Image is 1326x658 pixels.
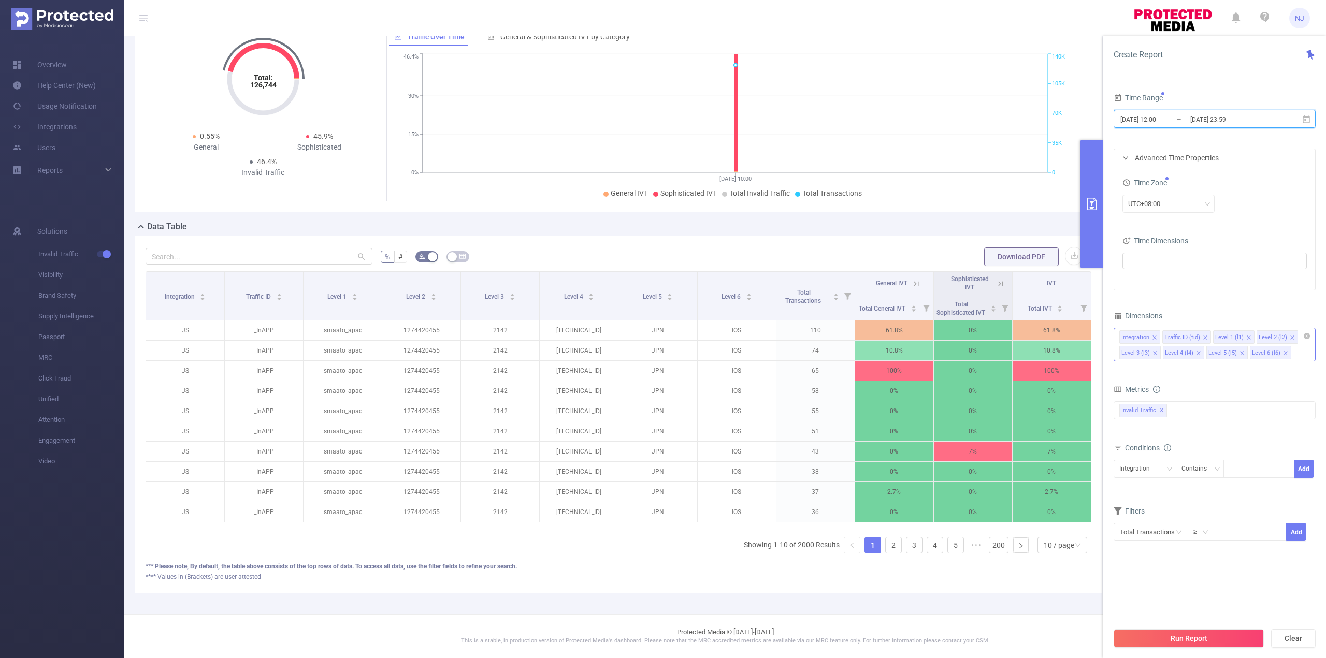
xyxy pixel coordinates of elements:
[618,341,697,360] p: JPN
[509,292,515,298] div: Sort
[461,421,539,441] p: 2142
[411,169,419,176] tspan: 0%
[1250,346,1291,359] li: Level 6 (l6)
[1283,350,1288,357] i: icon: close
[911,304,916,307] i: icon: caret-up
[776,502,855,522] p: 36
[327,293,348,300] span: Level 1
[667,292,673,295] i: icon: caret-up
[146,341,224,360] p: JS
[1013,381,1091,401] p: 0%
[927,537,943,553] a: 4
[540,320,618,340] p: [TECHNICAL_ID]
[199,292,206,298] div: Sort
[927,537,943,553] li: 4
[146,320,224,340] p: JS
[968,537,985,553] span: •••
[698,502,776,522] p: IOS
[304,502,382,522] p: smaato_apac
[855,482,933,502] p: 2.7%
[936,301,987,316] span: Total Sophisticated IVT
[618,462,697,481] p: JPN
[304,381,382,401] p: smaato_apac
[38,306,124,327] span: Supply Intelligence
[776,482,855,502] p: 37
[1153,386,1160,393] i: icon: info-circle
[225,482,303,502] p: _InAPP
[12,137,55,158] a: Users
[667,296,673,299] i: icon: caret-down
[304,482,382,502] p: smaato_apac
[246,293,272,300] span: Traffic ID
[394,33,401,40] i: icon: line-chart
[540,502,618,522] p: [TECHNICAL_ID]
[698,361,776,381] p: IOS
[776,341,855,360] p: 74
[911,304,917,310] div: Sort
[859,305,907,312] span: Total General IVT
[403,54,419,61] tspan: 46.4%
[1304,333,1310,339] i: icon: close-circle
[886,537,901,553] a: 2
[352,292,358,295] i: icon: caret-up
[1203,335,1208,341] i: icon: close
[776,401,855,421] p: 55
[38,327,124,347] span: Passport
[934,320,1012,340] p: 0%
[1121,331,1149,344] div: Integration
[1119,404,1167,417] span: Invalid Traffic
[864,537,881,553] li: 1
[38,368,124,389] span: Click Fraud
[1119,460,1157,477] div: Integration
[304,401,382,421] p: smaato_apac
[146,482,224,502] p: JS
[833,292,839,298] div: Sort
[564,293,585,300] span: Level 4
[934,502,1012,522] p: 0%
[1057,308,1063,311] i: icon: caret-down
[588,296,594,299] i: icon: caret-down
[461,442,539,461] p: 2142
[419,253,425,259] i: icon: bg-colors
[1290,335,1295,341] i: icon: close
[719,176,752,182] tspan: [DATE] 10:00
[934,381,1012,401] p: 0%
[1215,331,1244,344] div: Level 1 (l1)
[1013,341,1091,360] p: 10.8%
[1013,361,1091,381] p: 100%
[855,361,933,381] p: 100%
[802,189,862,197] span: Total Transactions
[147,221,187,233] h2: Data Table
[461,462,539,481] p: 2142
[990,308,996,311] i: icon: caret-down
[1257,330,1298,344] li: Level 2 (l2)
[1259,331,1287,344] div: Level 2 (l2)
[947,537,964,553] li: 5
[461,361,539,381] p: 2142
[431,292,437,295] i: icon: caret-up
[1246,335,1251,341] i: icon: close
[200,296,206,299] i: icon: caret-down
[1114,149,1315,167] div: icon: rightAdvanced Time Properties
[984,247,1059,266] button: Download PDF
[407,33,465,41] span: Traffic Over Time
[1114,629,1264,648] button: Run Report
[1052,54,1065,61] tspan: 140K
[382,421,460,441] p: 1274420455
[540,442,618,461] p: [TECHNICAL_ID]
[588,292,594,298] div: Sort
[276,292,282,298] div: Sort
[37,166,63,174] span: Reports
[855,320,933,340] p: 61.8%
[431,296,437,299] i: icon: caret-down
[698,381,776,401] p: IOS
[1114,385,1149,393] span: Metrics
[385,253,390,261] span: %
[934,442,1012,461] p: 7%
[934,482,1012,502] p: 0%
[1193,523,1204,540] div: ≥
[253,74,272,82] tspan: Total:
[461,482,539,502] p: 2142
[276,296,282,299] i: icon: caret-down
[618,442,697,461] p: JPN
